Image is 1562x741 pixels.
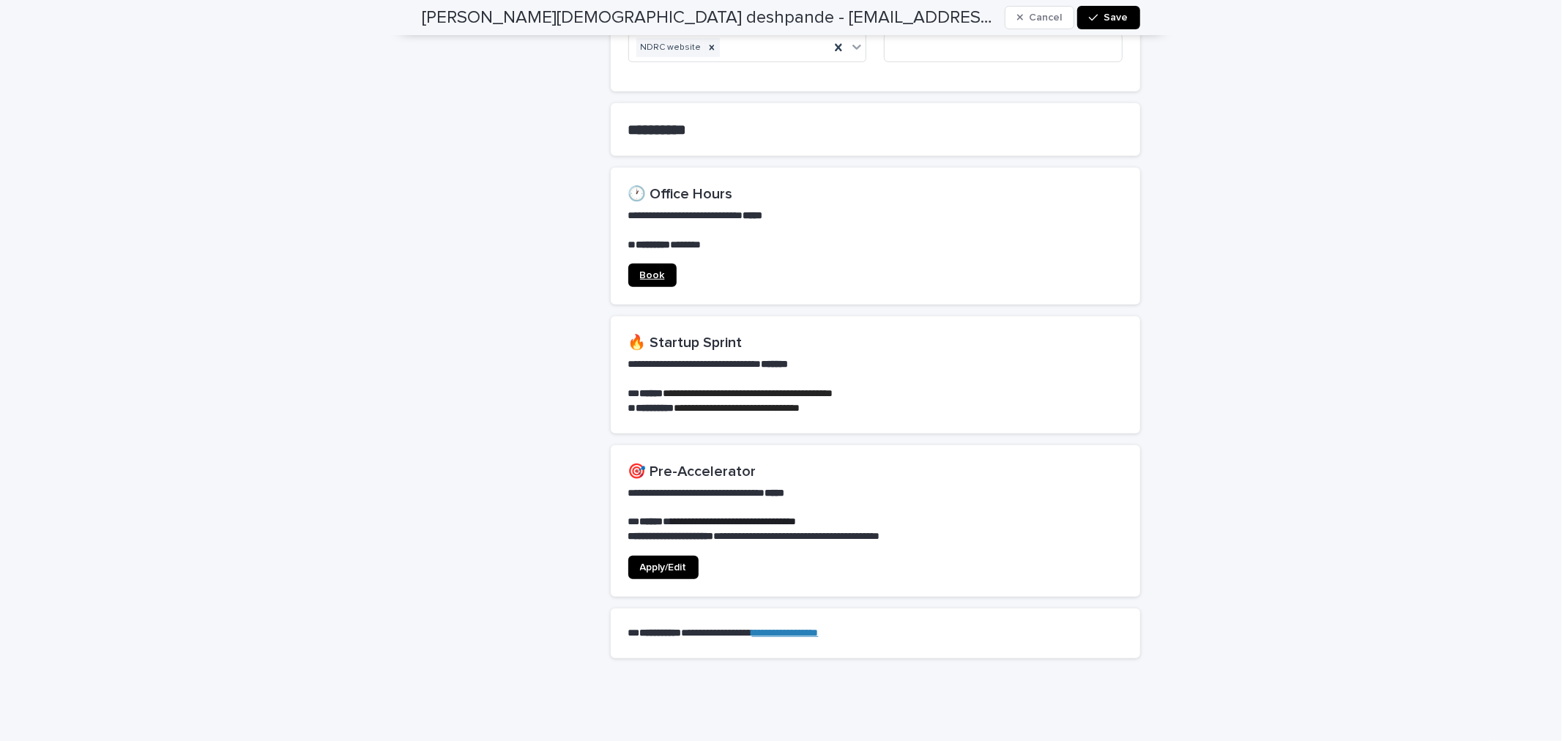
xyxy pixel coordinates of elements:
[640,562,687,573] span: Apply/Edit
[1104,12,1128,23] span: Save
[640,270,665,280] span: Book
[1005,6,1075,29] button: Cancel
[628,556,699,579] a: Apply/Edit
[636,38,704,58] div: NDRC website
[628,463,1123,480] h2: 🎯 Pre-Accelerator
[1077,6,1139,29] button: Save
[628,334,1123,351] h2: 🔥 Startup Sprint
[628,185,1123,203] h2: 🕐 Office Hours
[1029,12,1062,23] span: Cancel
[628,264,677,287] a: Book
[423,7,999,29] h2: [PERSON_NAME][DEMOGRAPHIC_DATA] deshpande - [EMAIL_ADDRESS][PERSON_NAME][DOMAIN_NAME]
